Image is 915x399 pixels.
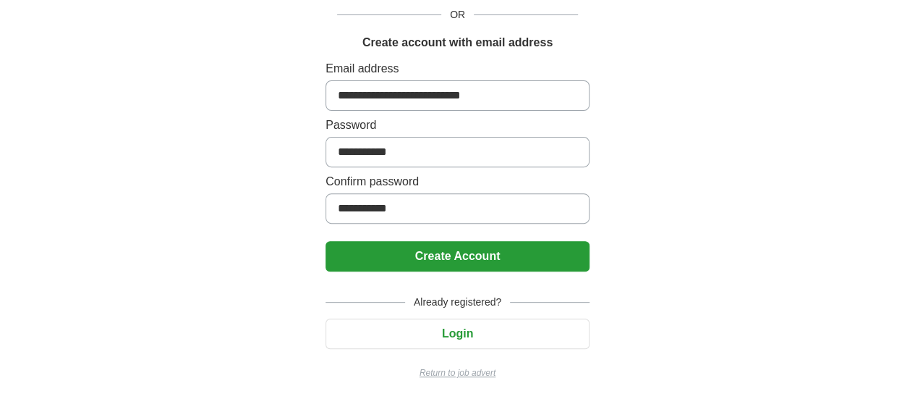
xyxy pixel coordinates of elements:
[325,173,590,190] label: Confirm password
[362,34,553,51] h1: Create account with email address
[325,366,590,379] a: Return to job advert
[325,319,590,349] button: Login
[325,241,590,272] button: Create Account
[325,60,590,77] label: Email address
[405,295,510,310] span: Already registered?
[441,7,474,22] span: OR
[325,327,590,340] a: Login
[325,117,590,134] label: Password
